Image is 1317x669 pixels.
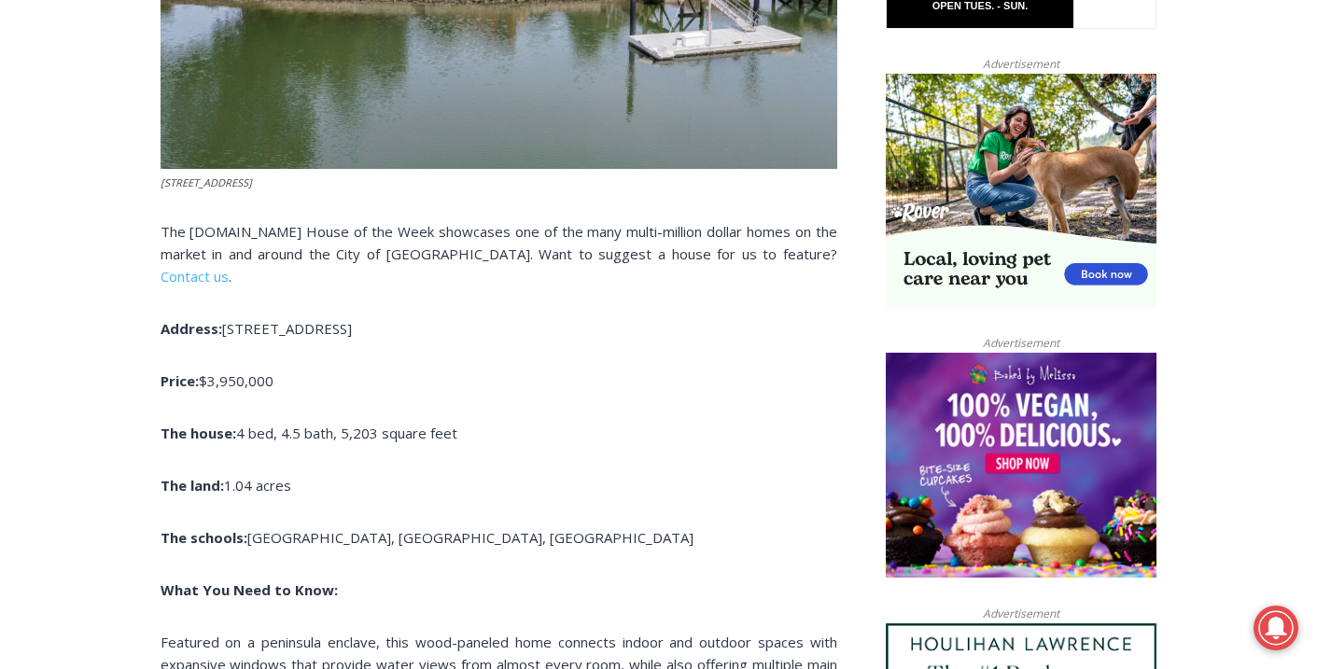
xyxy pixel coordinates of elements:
a: Contact us [161,267,229,286]
span: [STREET_ADDRESS] [222,319,352,338]
b: The land: [161,476,224,495]
figcaption: [STREET_ADDRESS] [161,174,837,191]
img: Baked by Melissa [886,353,1156,578]
b: Price: [161,371,199,390]
span: Advertisement [964,605,1078,622]
span: 4 bed, 4.5 bath, 5,203 square feet [236,424,457,442]
span: Advertisement [964,55,1078,73]
p: The [DOMAIN_NAME] House of the Week showcases one of the many multi-million dollar homes on the m... [161,220,837,287]
span: $3,950,000 [199,371,273,390]
b: What You Need to Know: [161,580,338,599]
b: The schools: [161,528,247,547]
span: [GEOGRAPHIC_DATA], [GEOGRAPHIC_DATA], [GEOGRAPHIC_DATA] [247,528,694,547]
h4: Book [PERSON_NAME]'s Good Humor for Your Event [568,20,650,72]
span: Advertisement [964,334,1078,352]
div: "clearly one of the favorites in the [GEOGRAPHIC_DATA] neighborhood" [191,117,265,223]
b: Address: [161,319,222,338]
a: Intern @ [DOMAIN_NAME] [449,181,904,232]
span: 1.04 acres [224,476,291,495]
span: Intern @ [DOMAIN_NAME] [488,186,865,228]
a: Book [PERSON_NAME]'s Good Humor for Your Event [554,6,674,85]
div: "[PERSON_NAME] and I covered the [DATE] Parade, which was a really eye opening experience as I ha... [471,1,882,181]
a: Open Tues. - Sun. [PHONE_NUMBER] [1,188,188,232]
div: Birthdays, Graduations, Any Private Event [122,34,461,51]
b: The house: [161,424,236,442]
span: Open Tues. - Sun. [PHONE_NUMBER] [6,192,183,263]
